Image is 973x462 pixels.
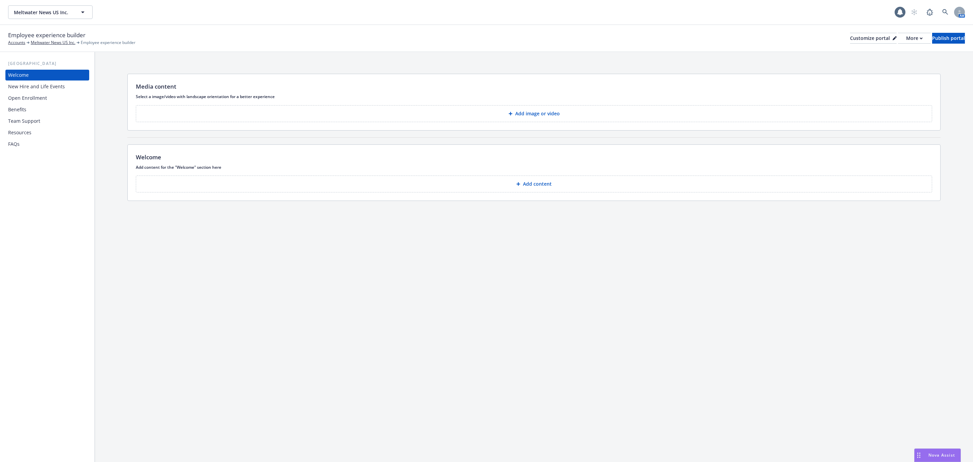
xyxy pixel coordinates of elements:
a: Start snowing [907,5,921,19]
a: Meltwater News US Inc. [31,40,75,46]
a: Accounts [8,40,25,46]
p: Select a image/video with landscape orientation for a better experience [136,94,932,99]
div: Customize portal [850,33,897,43]
div: Publish portal [932,33,965,43]
div: Open Enrollment [8,93,47,103]
div: More [906,33,923,43]
div: Welcome [8,70,29,80]
span: Meltwater News US Inc. [14,9,72,16]
p: Add content [523,181,552,187]
button: More [898,33,931,44]
a: Team Support [5,116,89,126]
span: Employee experience builder [81,40,135,46]
button: Add content [136,176,932,192]
div: New Hire and Life Events [8,81,65,92]
a: Welcome [5,70,89,80]
p: Add image or video [515,110,560,117]
button: Customize portal [850,33,897,44]
div: Benefits [8,104,26,115]
button: Meltwater News US Inc. [8,5,93,19]
div: Team Support [8,116,40,126]
a: Search [939,5,952,19]
span: Employee experience builder [8,31,85,40]
p: Welcome [136,153,161,162]
a: New Hire and Life Events [5,81,89,92]
a: Benefits [5,104,89,115]
a: Report a Bug [923,5,937,19]
a: FAQs [5,139,89,149]
button: Add image or video [136,105,932,122]
button: Publish portal [932,33,965,44]
div: Resources [8,127,31,138]
a: Resources [5,127,89,138]
p: Add content for the "Welcome" section here [136,164,932,170]
p: Media content [136,82,176,91]
span: Nova Assist [928,452,955,458]
div: Drag to move [915,449,923,462]
div: [GEOGRAPHIC_DATA] [5,60,89,67]
div: FAQs [8,139,20,149]
a: Open Enrollment [5,93,89,103]
button: Nova Assist [914,448,961,462]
